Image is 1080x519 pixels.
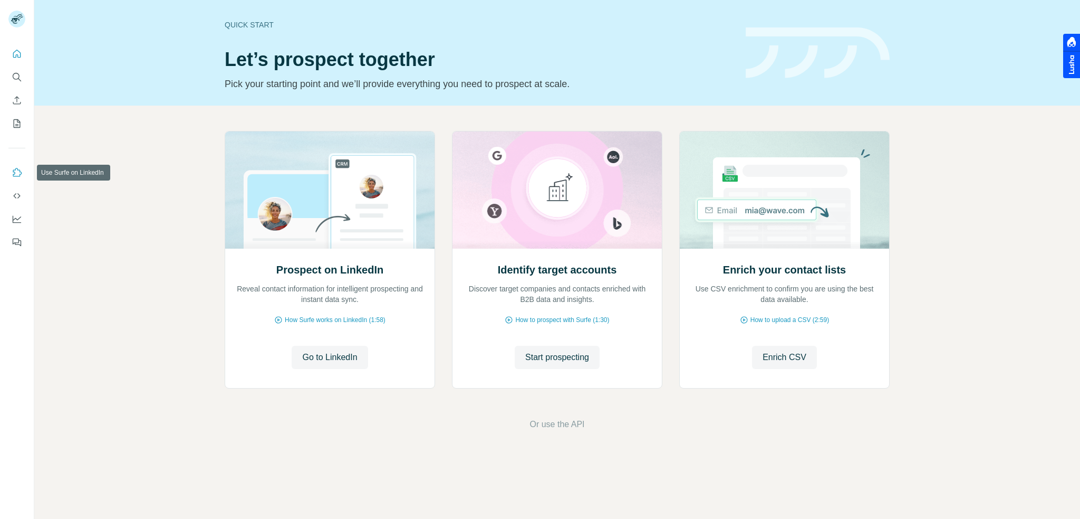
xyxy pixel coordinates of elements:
button: Start prospecting [515,346,600,369]
button: Search [8,68,25,87]
h2: Prospect on LinkedIn [276,262,383,277]
span: Start prospecting [525,351,589,364]
span: How to prospect with Surfe (1:30) [515,315,609,325]
button: Or use the API [529,418,584,431]
button: Go to LinkedIn [292,346,368,369]
button: Enrich CSV [752,346,817,369]
img: banner [746,27,890,79]
img: Identify target accounts [452,131,662,249]
span: How to upload a CSV (2:59) [750,315,829,325]
button: Use Surfe API [8,186,25,205]
button: Feedback [8,233,25,252]
div: Quick start [225,20,733,30]
p: Reveal contact information for intelligent prospecting and instant data sync. [236,284,424,305]
h2: Enrich your contact lists [723,262,846,277]
p: Pick your starting point and we’ll provide everything you need to prospect at scale. [225,77,733,91]
button: Quick start [8,44,25,63]
button: Dashboard [8,210,25,229]
img: Prospect on LinkedIn [225,131,435,249]
button: My lists [8,114,25,133]
img: Enrich your contact lists [679,131,890,249]
p: Use CSV enrichment to confirm you are using the best data available. [690,284,879,305]
span: Enrich CSV [763,351,806,364]
span: Go to LinkedIn [302,351,357,364]
h1: Let’s prospect together [225,49,733,70]
p: Discover target companies and contacts enriched with B2B data and insights. [463,284,651,305]
h2: Identify target accounts [498,262,617,277]
span: How Surfe works on LinkedIn (1:58) [285,315,385,325]
button: Use Surfe on LinkedIn [8,163,25,182]
button: Enrich CSV [8,91,25,110]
